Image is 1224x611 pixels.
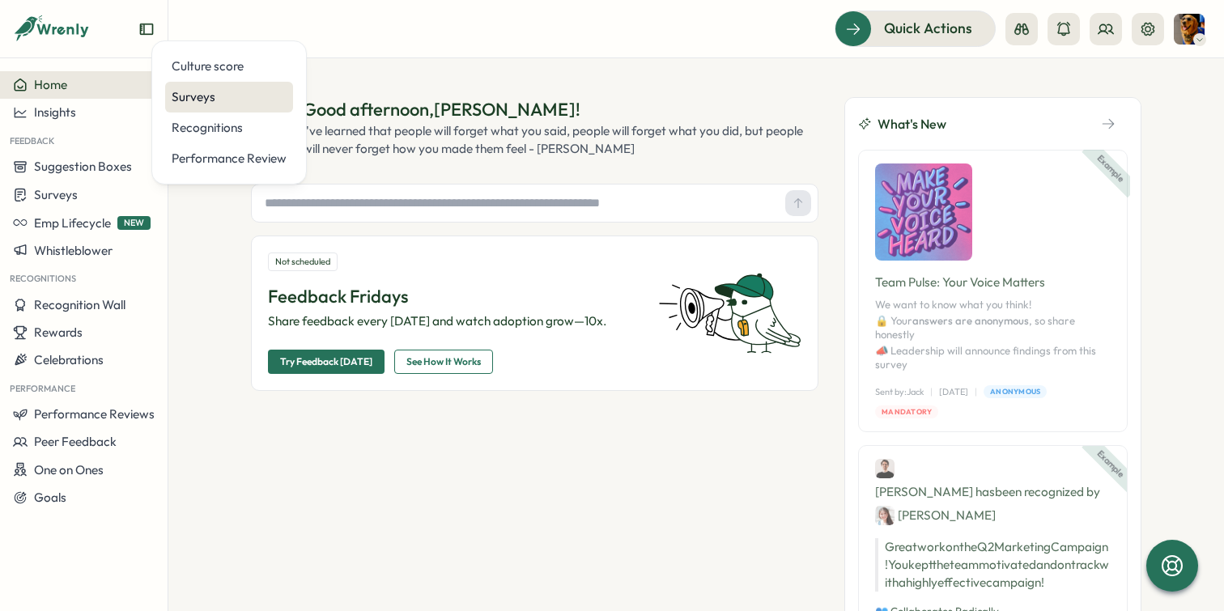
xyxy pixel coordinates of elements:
span: Peer Feedback [34,434,117,449]
span: Insights [34,104,76,120]
div: Culture score [172,57,287,75]
a: Performance Review [165,143,293,174]
img: Jane [875,506,895,525]
span: Emp Lifecycle [34,215,111,231]
div: Good afternoon , [PERSON_NAME] ! [303,97,818,122]
span: Suggestion Boxes [34,159,132,174]
span: answers are anonymous [912,314,1029,327]
p: Share feedback every [DATE] and watch adoption grow—10x. [268,312,639,330]
span: Whistleblower [34,243,113,258]
p: Team Pulse: Your Voice Matters [875,274,1111,291]
div: [PERSON_NAME] has been recognized by [875,459,1111,525]
a: Recognitions [165,112,293,143]
div: [PERSON_NAME] [875,505,996,525]
span: Try Feedback [DATE] [280,350,372,373]
button: Try Feedback [DATE] [268,350,385,374]
a: Culture score [165,51,293,82]
span: Recognition Wall [34,297,125,312]
img: Survey Image [875,163,972,261]
span: Mandatory [882,406,932,418]
p: We want to know what you think! 🔒 Your , so share honestly 📣 Leadership will announce findings fr... [875,298,1111,372]
div: Not scheduled [268,252,338,271]
p: Feedback Fridays [268,284,639,309]
div: I've learned that people will forget what you said, people will forget what you did, but people w... [303,122,818,158]
span: One on Ones [34,462,104,477]
span: Home [34,77,67,92]
div: Performance Review [172,150,287,168]
span: Goals [34,490,66,505]
a: Surveys [165,82,293,112]
button: Expand sidebar [138,21,155,37]
span: Rewards [34,325,83,340]
p: Sent by: Jack [875,385,924,399]
img: Sean [1174,14,1205,45]
span: NEW [117,216,151,230]
span: Performance Reviews [34,406,155,422]
span: Quick Actions [884,18,972,39]
img: Ben [875,459,895,478]
span: See How It Works [406,350,481,373]
span: What's New [878,114,946,134]
div: Recognitions [172,119,287,137]
p: | [975,385,977,399]
span: Celebrations [34,352,104,367]
span: Anonymous [990,386,1040,397]
p: [DATE] [939,385,968,399]
button: Quick Actions [835,11,996,46]
p: | [930,385,933,399]
button: See How It Works [394,350,493,374]
div: Surveys [172,88,287,106]
p: Great work on the Q2 Marketing Campaign! You kept the team motivated and on track with a highly e... [875,538,1111,592]
span: Surveys [34,187,78,202]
